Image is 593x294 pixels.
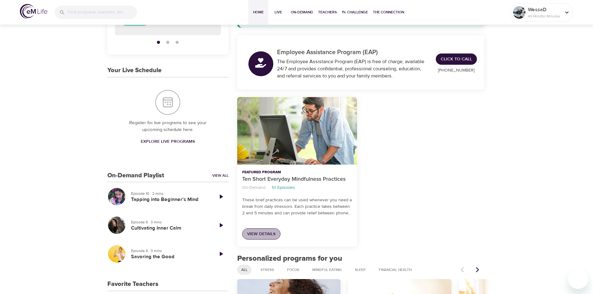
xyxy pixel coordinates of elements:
[131,248,209,254] p: Episode 8 · 3 mins
[308,265,346,275] div: Mindful Eating
[242,184,352,192] nav: breadcrumb
[436,67,477,74] p: [PHONE_NUMBER]
[131,196,209,203] h5: Tapping into Beginner's Mind
[20,4,47,19] img: logo
[68,6,137,19] input: Find programs, teachers, etc...
[242,228,280,240] a: View Details
[471,263,484,277] button: Next items
[272,184,295,191] p: 10 Episodes
[107,172,164,179] h3: On-Demand Playlist
[308,267,346,273] span: Mindful Eating
[131,225,209,231] h5: Cultivating Inner Calm
[155,90,180,115] img: Your Live Schedule
[212,173,228,178] a: View All
[528,6,561,13] p: WessaD
[120,119,216,133] p: Register for live programs to see your upcoming schedule here.
[568,269,588,289] iframe: Button to launch messaging window
[436,54,477,65] a: Click to Call
[268,184,269,192] li: ·
[107,245,126,263] button: Savoring the Good
[237,254,485,263] h2: Personalized programs for you
[277,48,429,57] p: Employee Assistance Program (EAP)
[107,216,126,235] button: Cultivating Inner Calm
[351,265,370,275] div: Sleep
[214,246,228,261] a: Play Episode
[375,265,416,275] div: Financial Health
[242,197,352,217] p: These brief practices can be used whenever you need a break from daily stressors. Each practice t...
[131,191,209,196] p: Episode 10 · 2 mins
[237,265,252,275] div: All
[283,267,303,273] span: Focus
[242,184,266,191] p: On-Demand
[277,58,429,80] div: The Employee Assistance Program (EAP) is free of charge, available 24/7 and provides confidential...
[138,136,197,147] a: Explore Live Programs
[214,189,228,204] a: Play Episode
[257,267,278,273] span: Stress
[271,9,286,16] span: Live
[528,13,561,19] p: 49 Mindful Minutes
[283,265,303,275] div: Focus
[247,230,275,238] span: View Details
[238,267,251,273] span: All
[373,9,404,16] span: The Connection
[242,175,352,184] p: Ten Short Everyday Mindfulness Practices
[107,281,158,288] h3: Favorite Teachers
[375,267,415,273] span: Financial Health
[513,6,525,19] img: Remy Sharp
[131,219,209,225] p: Episode 9 · 3 mins
[107,187,126,206] button: Tapping into Beginner's Mind
[237,97,357,165] button: Ten Short Everyday Mindfulness Practices
[291,9,313,16] span: On-Demand
[256,265,278,275] div: Stress
[214,218,228,233] a: Play Episode
[131,254,209,260] h5: Savoring the Good
[251,9,266,16] span: Home
[141,138,195,146] span: Explore Live Programs
[342,9,368,16] span: 1% Challenge
[318,9,337,16] span: Teachers
[351,267,369,273] span: Sleep
[441,55,472,63] span: Click to Call
[242,170,352,175] p: Featured Program
[107,67,162,74] h3: Your Live Schedule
